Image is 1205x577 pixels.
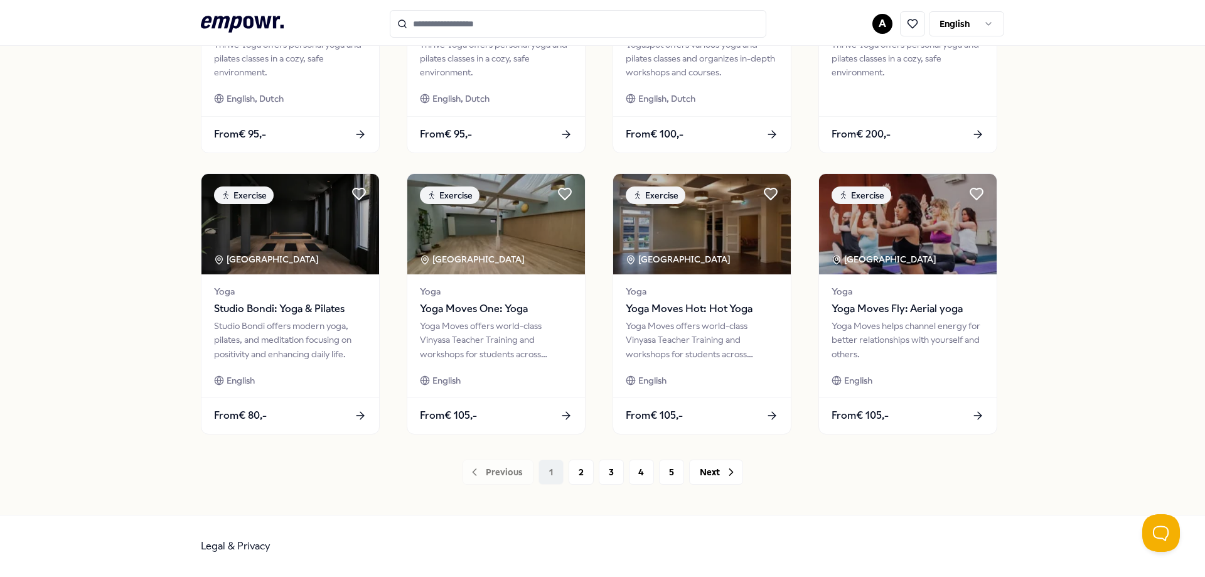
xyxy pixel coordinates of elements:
[659,460,684,485] button: 5
[626,126,683,143] span: From € 100,-
[569,460,594,485] button: 2
[872,14,892,34] button: A
[599,460,624,485] button: 3
[227,374,255,387] span: English
[819,174,997,274] img: package image
[420,252,527,266] div: [GEOGRAPHIC_DATA]
[420,38,572,80] div: Thrive Yoga offers personal yoga and pilates classes in a cozy, safe environment.
[626,38,778,80] div: Yogaspot offers various yoga and pilates classes and organizes in-depth workshops and courses.
[390,10,766,38] input: Search for products, categories or subcategories
[420,301,572,317] span: Yoga Moves One: Yoga
[214,407,267,424] span: From € 80,-
[201,173,380,434] a: package imageExercise[GEOGRAPHIC_DATA] YogaStudio Bondi: Yoga & PilatesStudio Bondi offers modern...
[201,174,379,274] img: package image
[626,319,778,361] div: Yoga Moves offers world-class Vinyasa Teacher Training and workshops for students across [GEOGRAP...
[420,319,572,361] div: Yoga Moves offers world-class Vinyasa Teacher Training and workshops for students across [GEOGRAP...
[613,173,791,434] a: package imageExercise[GEOGRAPHIC_DATA] YogaYoga Moves Hot: Hot YogaYoga Moves offers world-class ...
[420,407,477,424] span: From € 105,-
[420,284,572,298] span: Yoga
[626,252,732,266] div: [GEOGRAPHIC_DATA]
[420,126,472,143] span: From € 95,-
[844,374,872,387] span: English
[227,92,284,105] span: English, Dutch
[832,407,889,424] span: From € 105,-
[638,374,667,387] span: English
[832,186,891,204] div: Exercise
[432,92,490,105] span: English, Dutch
[201,540,270,552] a: Legal & Privacy
[832,319,984,361] div: Yoga Moves helps channel energy for better relationships with yourself and others.
[407,174,585,274] img: package image
[214,252,321,266] div: [GEOGRAPHIC_DATA]
[818,173,997,434] a: package imageExercise[GEOGRAPHIC_DATA] YogaYoga Moves Fly: Aerial yogaYoga Moves helps channel en...
[832,284,984,298] span: Yoga
[432,374,461,387] span: English
[214,301,367,317] span: Studio Bondi: Yoga & Pilates
[626,301,778,317] span: Yoga Moves Hot: Hot Yoga
[214,186,274,204] div: Exercise
[214,38,367,80] div: Thrive Yoga offers personal yoga and pilates classes in a cozy, safe environment.
[214,284,367,298] span: Yoga
[1142,514,1180,552] iframe: Help Scout Beacon - Open
[420,186,479,204] div: Exercise
[214,126,266,143] span: From € 95,-
[626,407,683,424] span: From € 105,-
[407,173,586,434] a: package imageExercise[GEOGRAPHIC_DATA] YogaYoga Moves One: YogaYoga Moves offers world-class Viny...
[832,38,984,80] div: Thrive Yoga offers personal yoga and pilates classes in a cozy, safe environment.
[689,460,743,485] button: Next
[626,186,685,204] div: Exercise
[626,284,778,298] span: Yoga
[214,319,367,361] div: Studio Bondi offers modern yoga, pilates, and meditation focusing on positivity and enhancing dai...
[832,252,938,266] div: [GEOGRAPHIC_DATA]
[629,460,654,485] button: 4
[613,174,791,274] img: package image
[832,301,984,317] span: Yoga Moves Fly: Aerial yoga
[638,92,695,105] span: English, Dutch
[832,126,891,143] span: From € 200,-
